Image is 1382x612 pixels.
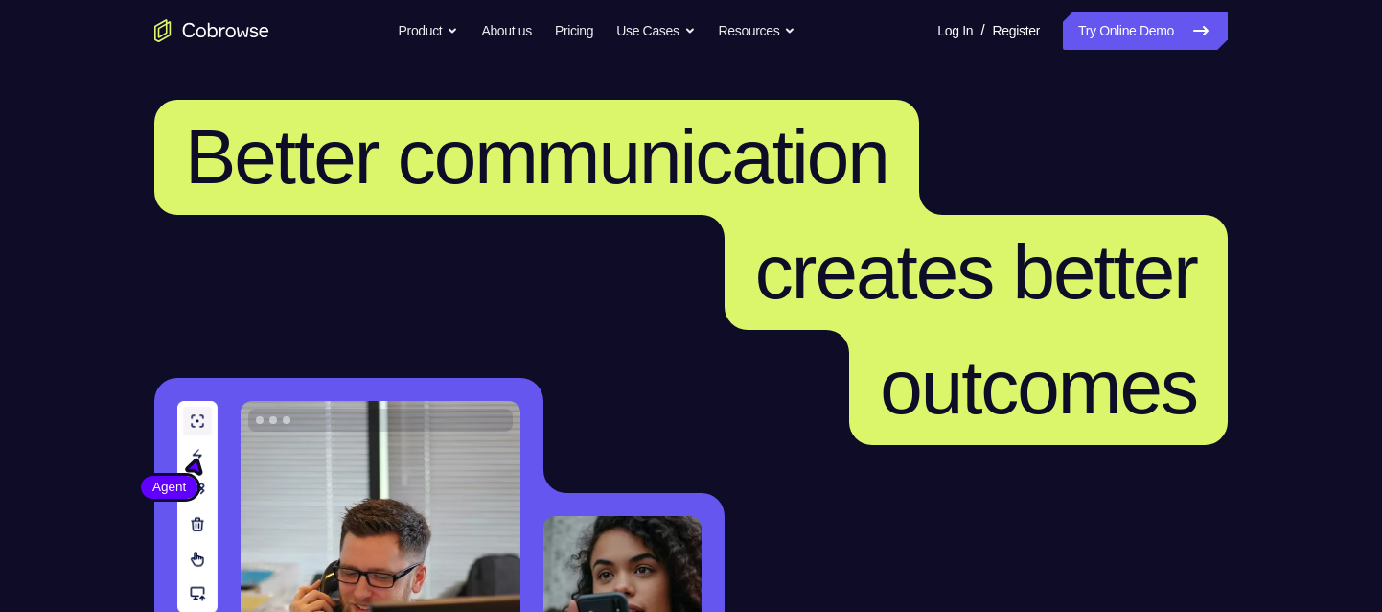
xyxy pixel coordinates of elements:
span: Agent [141,478,197,497]
span: / [980,19,984,42]
a: Pricing [555,12,593,50]
button: Resources [719,12,796,50]
a: Register [993,12,1040,50]
span: outcomes [880,344,1197,430]
a: About us [481,12,531,50]
a: Log In [937,12,973,50]
a: Try Online Demo [1063,12,1228,50]
span: Better communication [185,114,888,200]
button: Product [399,12,459,50]
span: creates better [755,229,1197,315]
button: Use Cases [616,12,695,50]
a: Go to the home page [154,19,269,42]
